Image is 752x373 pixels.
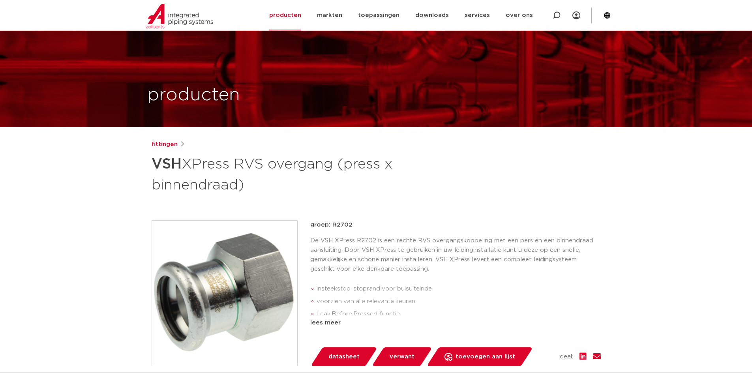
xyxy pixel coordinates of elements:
li: Leak Before Pressed-functie [317,308,601,321]
img: Product Image for VSH XPress RVS overgang (press x binnendraad) [152,221,297,366]
a: fittingen [152,140,178,149]
span: verwant [390,351,414,363]
div: lees meer [310,318,601,328]
a: datasheet [310,347,377,366]
li: insteekstop: stoprand voor buisuiteinde [317,283,601,295]
span: deel: [560,352,573,362]
p: groep: R2702 [310,220,601,230]
li: voorzien van alle relevante keuren [317,295,601,308]
h1: producten [147,82,240,108]
span: toevoegen aan lijst [456,351,515,363]
p: De VSH XPress R2702 is een rechte RVS overgangskoppeling met een pers en een binnendraad aansluit... [310,236,601,274]
strong: VSH [152,157,182,171]
span: datasheet [328,351,360,363]
h1: XPress RVS overgang (press x binnendraad) [152,152,448,195]
a: verwant [371,347,432,366]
